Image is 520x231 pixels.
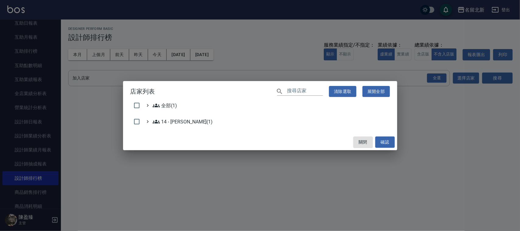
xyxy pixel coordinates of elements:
button: 確認 [375,137,395,148]
span: 全部(1) [153,102,177,109]
input: 搜尋店家 [287,87,323,96]
button: 關閉 [353,137,373,148]
span: 14 - [PERSON_NAME](1) [153,118,213,125]
button: 清除選取 [329,86,356,97]
h2: 店家列表 [123,81,397,102]
button: 展開全部 [363,86,390,97]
